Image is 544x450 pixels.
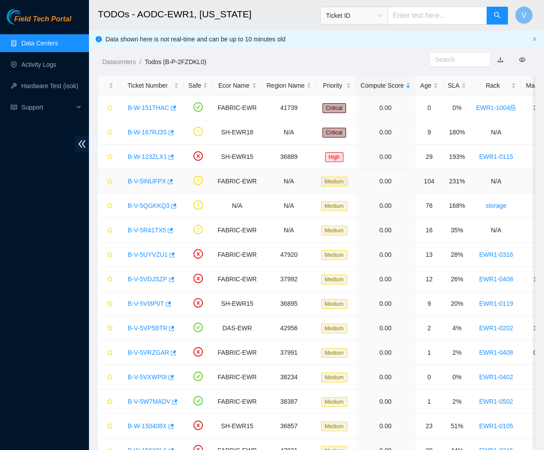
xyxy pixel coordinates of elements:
[107,178,113,185] span: star
[103,419,113,433] button: star
[262,120,316,145] td: N/A
[325,152,343,162] span: High
[356,365,415,389] td: 0.00
[213,316,262,341] td: DAS-EWR
[128,373,167,381] a: B-V-5VXWP0I
[103,321,113,335] button: star
[510,105,516,111] span: lock
[356,145,415,169] td: 0.00
[213,194,262,218] td: N/A
[21,98,74,116] span: Support
[326,9,382,22] span: Ticket ID
[415,365,443,389] td: 0
[262,218,316,243] td: N/A
[262,243,316,267] td: 47920
[356,96,415,120] td: 0.00
[145,58,206,65] a: Todos (B-P-2FZDKL0)
[193,225,203,234] span: exclamation-circle
[14,15,71,24] span: Field Tech Portal
[193,396,203,405] span: check-circle
[443,292,471,316] td: 20%
[213,169,262,194] td: FABRIC-EWR
[471,120,521,145] td: N/A
[415,267,443,292] td: 12
[262,96,316,120] td: 41739
[443,414,471,438] td: 51%
[128,178,166,185] a: B-V-5INUFPX
[213,389,262,414] td: FABRIC-EWR
[356,292,415,316] td: 0.00
[103,296,113,311] button: star
[107,349,113,357] span: star
[102,58,136,65] a: Datacenters
[321,275,347,284] span: Medium
[356,218,415,243] td: 0.00
[321,324,347,333] span: Medium
[21,82,78,89] a: Hardware Test (isok)
[262,316,316,341] td: 42956
[321,348,347,358] span: Medium
[415,414,443,438] td: 23
[103,150,113,164] button: star
[519,57,525,63] span: eye
[443,243,471,267] td: 28%
[213,292,262,316] td: SH-EWR15
[107,154,113,161] span: star
[321,177,347,186] span: Medium
[356,267,415,292] td: 0.00
[75,136,89,152] span: double-left
[479,251,513,258] a: EWR1-0316
[356,414,415,438] td: 0.00
[7,9,45,24] img: Akamai Technologies
[262,414,316,438] td: 36857
[322,103,346,113] span: Critical
[262,145,316,169] td: 36889
[356,389,415,414] td: 0.00
[193,249,203,259] span: close-circle
[193,298,203,308] span: close-circle
[213,267,262,292] td: FABRIC-EWR
[443,267,471,292] td: 26%
[532,36,537,42] span: close
[262,292,316,316] td: 36895
[107,105,113,112] span: star
[356,194,415,218] td: 0.00
[7,16,71,28] a: Akamai TechnologiesField Tech Portal
[213,145,262,169] td: SH-EWR15
[443,365,471,389] td: 0%
[486,202,507,209] a: storage
[21,61,56,68] a: Activity Logs
[262,341,316,365] td: 37991
[213,365,262,389] td: FABRIC-EWR
[415,169,443,194] td: 104
[262,267,316,292] td: 37992
[103,125,113,139] button: star
[322,128,346,138] span: Critical
[487,7,508,24] button: search
[479,153,513,160] a: EWR1-0115
[107,129,113,136] span: star
[107,423,113,430] span: star
[522,10,527,21] span: V
[213,218,262,243] td: FABRIC-EWR
[193,102,203,112] span: check-circle
[128,324,167,332] a: B-V-5VP5BTR
[479,422,513,430] a: EWR1-0105
[479,349,513,356] a: EWR1-0408
[213,414,262,438] td: SH-EWR15
[476,104,516,111] a: EWR1-1004lock
[107,325,113,332] span: star
[103,272,113,286] button: star
[128,300,164,307] a: B-V-5VI8P0T
[356,120,415,145] td: 0.00
[415,218,443,243] td: 16
[193,151,203,161] span: close-circle
[415,389,443,414] td: 1
[415,120,443,145] td: 9
[321,201,347,211] span: Medium
[139,58,141,65] span: /
[103,101,113,115] button: star
[515,6,533,24] button: V
[103,370,113,384] button: star
[103,199,113,213] button: star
